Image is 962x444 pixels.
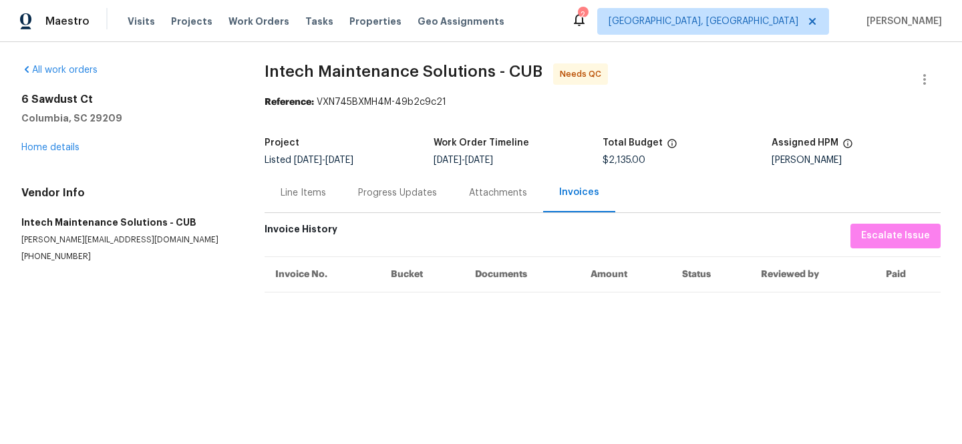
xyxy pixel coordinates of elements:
[580,256,671,292] th: Amount
[265,63,542,79] span: Intech Maintenance Solutions - CUB
[21,143,79,152] a: Home details
[21,186,232,200] h4: Vendor Info
[603,138,663,148] h5: Total Budget
[464,256,580,292] th: Documents
[560,67,607,81] span: Needs QC
[265,224,337,242] h6: Invoice History
[305,17,333,26] span: Tasks
[671,256,750,292] th: Status
[281,186,326,200] div: Line Items
[667,138,677,156] span: The total cost of line items that have been proposed by Opendoor. This sum includes line items th...
[609,15,798,28] span: [GEOGRAPHIC_DATA], [GEOGRAPHIC_DATA]
[861,15,942,28] span: [PERSON_NAME]
[45,15,90,28] span: Maestro
[21,65,98,75] a: All work orders
[294,156,322,165] span: [DATE]
[265,138,299,148] h5: Project
[603,156,645,165] span: $2,135.00
[772,138,838,148] h5: Assigned HPM
[21,93,232,106] h2: 6 Sawdust Ct
[559,186,599,199] div: Invoices
[772,156,941,165] div: [PERSON_NAME]
[325,156,353,165] span: [DATE]
[265,256,380,292] th: Invoice No.
[294,156,353,165] span: -
[265,95,941,109] div: VXN745BXMH4M-49b2c9c21
[21,234,232,246] p: [PERSON_NAME][EMAIL_ADDRESS][DOMAIN_NAME]
[349,15,402,28] span: Properties
[418,15,504,28] span: Geo Assignments
[171,15,212,28] span: Projects
[265,156,353,165] span: Listed
[228,15,289,28] span: Work Orders
[850,224,941,248] button: Escalate Issue
[358,186,437,200] div: Progress Updates
[861,228,930,244] span: Escalate Issue
[469,186,527,200] div: Attachments
[578,8,587,21] div: 2
[434,156,493,165] span: -
[21,251,232,262] p: [PHONE_NUMBER]
[434,138,529,148] h5: Work Order Timeline
[128,15,155,28] span: Visits
[465,156,493,165] span: [DATE]
[842,138,853,156] span: The hpm assigned to this work order.
[21,216,232,229] h5: Intech Maintenance Solutions - CUB
[434,156,462,165] span: [DATE]
[380,256,464,292] th: Bucket
[265,97,314,107] b: Reference:
[21,112,232,125] h5: Columbia, SC 29209
[750,256,875,292] th: Reviewed by
[875,256,941,292] th: Paid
